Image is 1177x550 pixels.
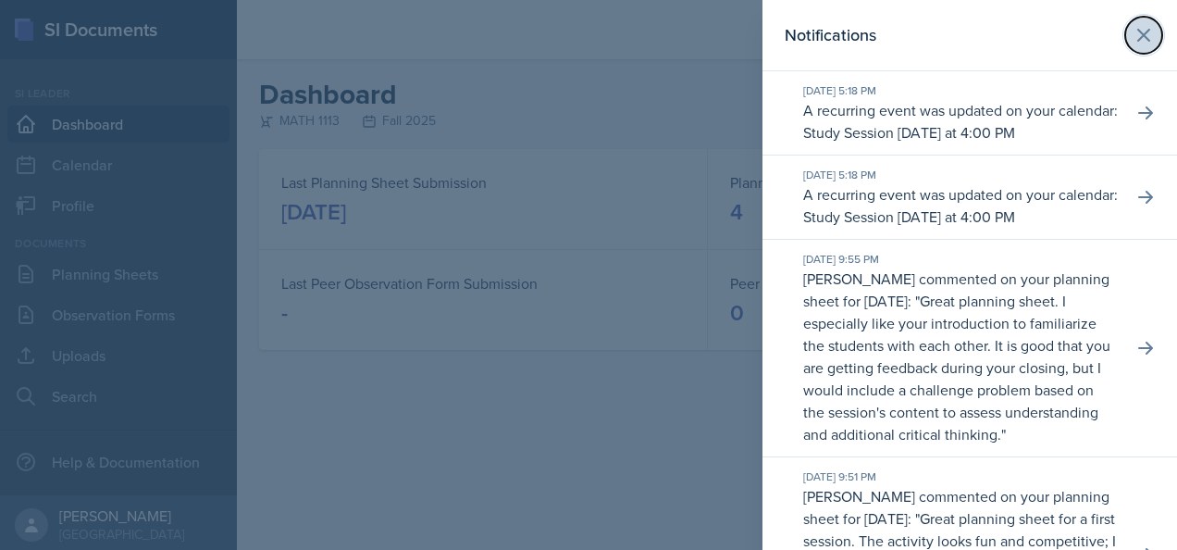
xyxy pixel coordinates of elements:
[803,291,1110,444] p: Great planning sheet. I especially like your introduction to familiarize the students with each o...
[803,469,1118,485] div: [DATE] 9:51 PM
[803,268,1118,445] p: [PERSON_NAME] commented on your planning sheet for [DATE]: " "
[803,167,1118,183] div: [DATE] 5:18 PM
[785,22,876,48] h2: Notifications
[803,99,1118,144] p: A recurring event was updated on your calendar: Study Session [DATE] at 4:00 PM
[803,251,1118,268] div: [DATE] 9:55 PM
[803,183,1118,228] p: A recurring event was updated on your calendar: Study Session [DATE] at 4:00 PM
[803,82,1118,99] div: [DATE] 5:18 PM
